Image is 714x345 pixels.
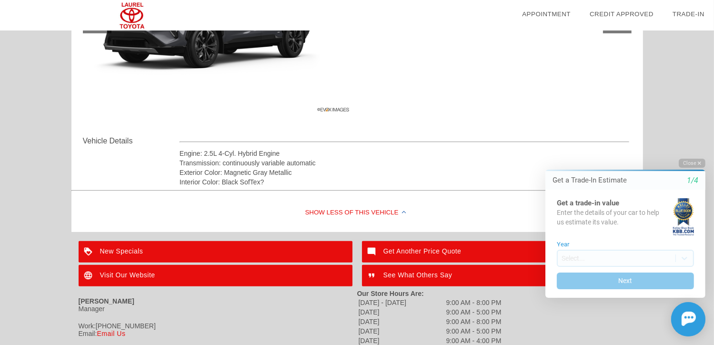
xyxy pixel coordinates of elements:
td: 9:00 AM - 8:00 PM [446,317,502,326]
strong: Our Store Hours Are: [357,290,424,297]
iframe: Chat Assistance [525,150,714,345]
td: 9:00 AM - 5:00 PM [446,308,502,316]
div: Show Less of this Vehicle [71,194,643,232]
a: Appointment [522,10,571,18]
a: Visit Our Website [79,265,352,286]
div: Exterior Color: Magnetic Gray Metallic [180,168,630,177]
div: Vehicle Details [83,135,180,147]
img: ic_format_quote_white_24dp_2x.png [362,265,383,286]
img: ic_language_white_24dp_2x.png [79,265,100,286]
div: Engine: 2.5L 4-Cyl. Hybrid Engine [180,149,630,158]
img: ic_loyalty_white_24dp_2x.png [79,241,100,263]
a: See What Others Say [362,265,636,286]
strong: [PERSON_NAME] [79,297,134,305]
td: [DATE] [358,336,445,345]
div: Work: [79,322,357,330]
a: Trade-In [673,10,704,18]
div: Manager [79,305,357,313]
a: Credit Approved [590,10,654,18]
td: 9:00 AM - 8:00 PM [446,298,502,307]
a: New Specials [79,241,352,263]
td: [DATE] [358,317,445,326]
div: Interior Color: Black SofTex? [180,177,630,187]
div: Email: [79,330,357,337]
td: 9:00 AM - 4:00 PM [446,336,502,345]
span: [PHONE_NUMBER] [96,322,156,330]
a: Email Us [97,330,125,337]
td: [DATE] [358,327,445,335]
div: Transmission: continuously variable automatic [180,158,630,168]
img: ic_mode_comment_white_24dp_2x.png [362,241,383,263]
td: 9:00 AM - 5:00 PM [446,327,502,335]
td: [DATE] [358,308,445,316]
td: [DATE] - [DATE] [358,298,445,307]
a: Get Another Price Quote [362,241,636,263]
